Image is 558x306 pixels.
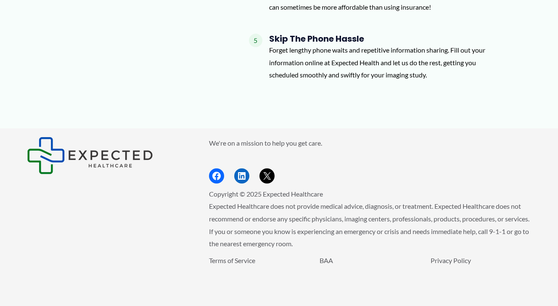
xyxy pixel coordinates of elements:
[269,44,505,81] p: Forget lengthy phone waits and repetitive information sharing. Fill out your information online a...
[320,256,333,264] a: BAA
[249,34,262,47] span: 5
[27,137,188,174] aside: Footer Widget 1
[209,254,532,286] aside: Footer Widget 3
[209,190,323,198] span: Copyright © 2025 Expected Healthcare
[209,256,255,264] a: Terms of Service
[209,137,532,184] aside: Footer Widget 2
[209,137,532,149] p: We're on a mission to help you get care.
[431,256,471,264] a: Privacy Policy
[209,202,529,247] span: Expected Healthcare does not provide medical advice, diagnosis, or treatment. Expected Healthcare...
[27,137,153,174] img: Expected Healthcare Logo - side, dark font, small
[269,34,505,44] h4: Skip the Phone Hassle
